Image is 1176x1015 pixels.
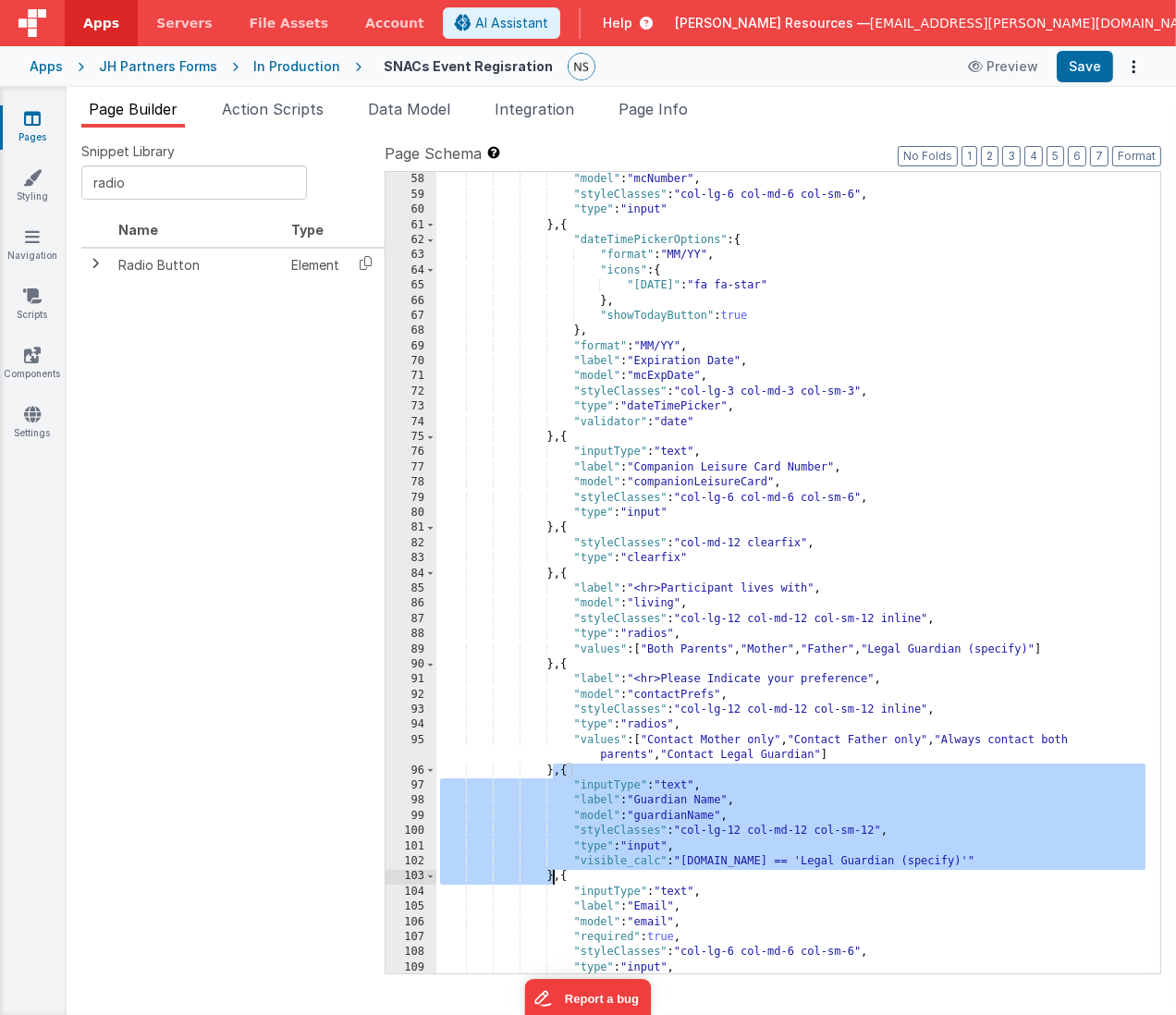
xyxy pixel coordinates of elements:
span: Page Schema [385,142,482,165]
div: 106 [386,915,436,930]
div: 98 [386,793,436,808]
div: 84 [386,567,436,581]
div: 74 [386,415,436,430]
div: 66 [386,294,436,309]
span: AI Assistant [475,14,548,32]
button: Save [1057,51,1113,82]
div: 88 [386,627,436,642]
div: 93 [386,703,436,717]
span: Snippet Library [81,142,175,161]
div: 100 [386,824,436,838]
button: Format [1112,146,1161,166]
button: 5 [1047,146,1064,166]
div: 70 [386,354,436,369]
div: 91 [386,672,436,687]
div: 67 [386,309,436,324]
div: 73 [386,399,436,414]
div: 78 [386,475,436,490]
div: 79 [386,491,436,506]
div: 82 [386,536,436,551]
div: 60 [386,202,436,217]
button: No Folds [898,146,958,166]
button: 7 [1090,146,1109,166]
td: Element [284,248,347,282]
div: 58 [386,172,436,187]
div: 103 [386,869,436,884]
div: 85 [386,581,436,596]
div: 68 [386,324,436,338]
div: 63 [386,248,436,263]
button: 3 [1002,146,1021,166]
button: 2 [981,146,998,166]
button: 4 [1024,146,1043,166]
div: 108 [386,945,436,960]
div: 97 [386,778,436,793]
div: 92 [386,688,436,703]
div: 86 [386,596,436,611]
span: Type [291,222,324,238]
h4: SNACs Event Regisration [384,59,553,73]
div: 104 [386,885,436,899]
div: 77 [386,460,436,475]
div: 69 [386,339,436,354]
div: 71 [386,369,436,384]
span: Integration [495,100,574,118]
button: Options [1121,54,1146,79]
div: 64 [386,263,436,278]
div: 96 [386,764,436,778]
img: 9faf6a77355ab8871252342ae372224e [569,54,594,79]
div: 101 [386,839,436,854]
div: JH Partners Forms [99,57,217,76]
div: 89 [386,642,436,657]
span: Data Model [368,100,450,118]
input: Search Snippets ... [81,165,307,200]
div: 109 [386,960,436,975]
div: 72 [386,385,436,399]
span: Action Scripts [222,100,324,118]
div: 94 [386,717,436,732]
div: 75 [386,430,436,445]
div: 90 [386,657,436,672]
span: Help [603,14,632,32]
div: 95 [386,733,436,764]
div: 107 [386,930,436,945]
div: 83 [386,551,436,566]
td: Radio Button [111,248,284,282]
div: 81 [386,520,436,535]
button: 6 [1068,146,1086,166]
span: Page Builder [89,100,178,118]
div: 102 [386,854,436,869]
div: 61 [386,218,436,233]
span: [PERSON_NAME] Resources — [675,14,870,32]
div: 80 [386,506,436,520]
span: File Assets [250,14,329,32]
div: 62 [386,233,436,248]
button: AI Assistant [443,7,560,39]
button: Preview [957,52,1049,81]
span: Page Info [619,100,688,118]
div: Apps [30,57,63,76]
div: 105 [386,899,436,914]
div: 76 [386,445,436,459]
div: 99 [386,809,436,824]
span: Name [118,222,158,238]
span: Servers [156,14,212,32]
div: 59 [386,188,436,202]
div: 65 [386,278,436,293]
button: 1 [962,146,977,166]
span: Apps [83,14,119,32]
div: 87 [386,612,436,627]
div: In Production [253,57,340,76]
